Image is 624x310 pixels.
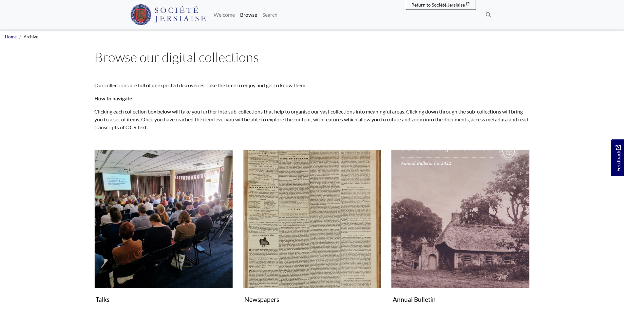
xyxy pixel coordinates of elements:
a: Société Jersiaise logo [130,3,206,27]
p: Our collections are full of unexpected discoveries. Take the time to enjoy and get to know them. [94,81,530,89]
span: Feedback [614,145,622,172]
span: Return to Société Jersiaise [411,2,465,8]
strong: How to navigate [94,95,132,101]
img: Société Jersiaise [130,4,206,25]
p: Clicking each collection box below will take you further into sub-collections that help to organi... [94,108,530,131]
a: Talks Talks [94,150,233,306]
span: Archive [24,34,38,39]
a: Newspapers Newspapers [243,150,381,306]
img: Annual Bulletin [391,150,530,288]
h1: Browse our digital collections [94,49,530,65]
a: Search [260,8,280,21]
a: Home [5,34,17,39]
a: Browse [237,8,260,21]
a: Annual Bulletin Annual Bulletin [391,150,530,306]
img: Newspapers [243,150,381,288]
a: Welcome [211,8,237,21]
a: Would you like to provide feedback? [611,139,624,176]
img: Talks [94,150,233,288]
